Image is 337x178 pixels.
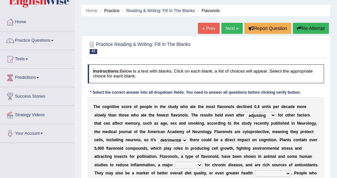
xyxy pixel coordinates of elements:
b: h [183,104,186,109]
b: c [119,121,122,126]
b: r [278,104,279,109]
b: i [279,121,280,126]
b: u [206,113,208,117]
b: s [124,113,127,117]
b: s [94,113,97,117]
b: l [218,104,219,109]
b: a [106,121,108,126]
b: a [141,113,143,117]
b: A [148,130,150,134]
b: p [140,104,142,109]
b: l [103,113,104,117]
b: n [231,113,234,117]
b: e [201,113,204,117]
b: r [281,113,283,117]
b: i [220,121,221,126]
b: e [201,104,204,109]
b: i [292,121,292,126]
b: o [186,104,188,109]
b: h [150,113,152,117]
b: t [94,121,96,126]
b: s [232,104,234,109]
b: e [165,121,167,126]
b: x [175,121,177,126]
b: l [97,113,97,117]
b: j [119,130,120,134]
b: 4 [257,104,260,109]
b: e [304,104,306,109]
b: e [117,104,119,109]
b: l [208,113,209,117]
b: e [128,121,131,126]
b: g [107,104,109,109]
b: s [280,121,282,126]
b: t [209,113,211,117]
b: r [128,104,130,109]
b: h [96,104,98,109]
b: a [154,121,156,126]
b: c [286,104,288,109]
b: a [173,113,175,117]
b: d [287,121,289,126]
b: e [300,121,302,126]
b: t [160,104,161,109]
b: o [177,113,180,117]
li: Flavonols [196,7,220,14]
b: i [110,130,111,134]
b: m [125,121,128,126]
b: o [279,113,281,117]
b: i [114,104,115,109]
a: Your Account [0,124,74,141]
b: o [134,104,136,109]
a: « Prev [198,23,219,34]
b: i [244,104,245,109]
b: v [175,113,178,117]
b: p [147,104,149,109]
b: f [136,104,137,109]
b: . [256,104,257,109]
b: r [254,121,255,126]
b: c [258,121,260,126]
b: y [104,113,106,117]
b: t [214,104,215,109]
b: t [119,113,120,117]
b: h [149,121,152,126]
b: g [223,121,226,126]
b: f [157,113,158,117]
b: h [193,113,196,117]
button: Report Question [244,23,291,34]
h4: Below is a text with blanks. Click on each blank, a list of choices will appear. Select the appro... [88,64,324,83]
b: o [134,130,136,134]
b: t [244,121,245,126]
b: h [235,121,237,126]
b: t [288,113,289,117]
b: o [182,113,185,117]
b: w [131,113,134,117]
b: r [306,113,308,117]
b: s [165,113,167,117]
b: o [126,104,128,109]
b: , [167,121,168,126]
b: e [196,113,198,117]
b: e [284,104,286,109]
b: a [112,113,114,117]
b: l [243,104,244,109]
b: e [173,121,175,126]
b: e [237,121,240,126]
b: f [114,121,116,126]
b: r [293,113,295,117]
b: m [102,130,106,134]
b: a [220,104,222,109]
b: a [128,130,131,134]
b: y [176,104,178,109]
b: t [140,130,141,134]
b: l [116,130,117,134]
b: d [108,130,110,134]
b: o [228,104,231,109]
b: o [214,121,216,126]
b: e [248,104,250,109]
b: r [304,121,306,126]
b: v [222,104,224,109]
b: h [282,121,285,126]
b: f [297,113,298,117]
